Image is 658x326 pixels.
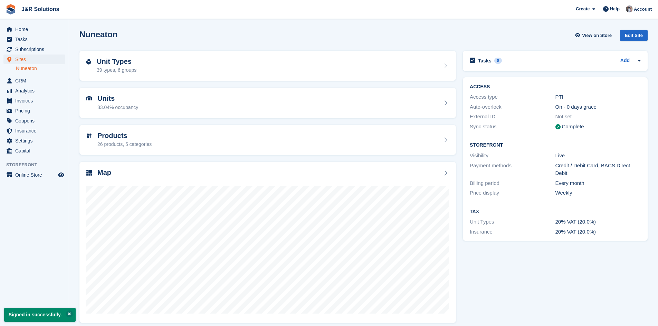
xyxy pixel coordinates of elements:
[86,96,92,101] img: unit-icn-7be61d7bf1b0ce9d3e12c5938cc71ed9869f7b940bace4675aadf7bd6d80202e.svg
[79,51,456,81] a: Unit Types 39 types, 6 groups
[555,179,641,187] div: Every month
[3,86,65,96] a: menu
[470,103,555,111] div: Auto-overlock
[634,6,652,13] span: Account
[86,59,91,65] img: unit-type-icn-2b2737a686de81e16bb02015468b77c625bbabd49415b5ef34ead5e3b44a266d.svg
[79,162,456,323] a: Map
[610,6,620,12] span: Help
[3,136,65,146] a: menu
[97,141,152,148] div: 26 products, 5 categories
[470,113,555,121] div: External ID
[555,113,641,121] div: Not set
[57,171,65,179] a: Preview store
[3,146,65,156] a: menu
[470,84,641,90] h2: ACCESS
[79,30,118,39] h2: Nuneaton
[3,96,65,106] a: menu
[470,209,641,215] h2: Tax
[15,116,57,126] span: Coupons
[6,161,69,168] span: Storefront
[3,55,65,64] a: menu
[86,133,92,139] img: custom-product-icn-752c56ca05d30b4aa98f6f15887a0e09747e85b44ffffa43cff429088544963d.svg
[470,228,555,236] div: Insurance
[3,76,65,86] a: menu
[15,24,57,34] span: Home
[15,76,57,86] span: CRM
[15,45,57,54] span: Subscriptions
[15,86,57,96] span: Analytics
[15,126,57,136] span: Insurance
[620,30,648,41] div: Edit Site
[555,93,641,101] div: PTI
[620,30,648,44] a: Edit Site
[555,162,641,177] div: Credit / Debit Card, BACS Direct Debit
[494,58,502,64] div: 8
[582,32,612,39] span: View on Store
[470,218,555,226] div: Unit Types
[3,170,65,180] a: menu
[470,189,555,197] div: Price display
[470,152,555,160] div: Visibility
[3,24,65,34] a: menu
[3,106,65,116] a: menu
[97,132,152,140] h2: Products
[86,170,92,176] img: map-icn-33ee37083ee616e46c38cad1a60f524a97daa1e2b2c8c0bc3eb3415660979fc1.svg
[97,95,138,102] h2: Units
[555,152,641,160] div: Live
[16,65,65,72] a: Nuneaton
[15,106,57,116] span: Pricing
[3,126,65,136] a: menu
[470,162,555,177] div: Payment methods
[470,123,555,131] div: Sync status
[97,104,138,111] div: 83.04% occupancy
[3,34,65,44] a: menu
[6,4,16,14] img: stora-icon-8386f47178a22dfd0bd8f6a31ec36ba5ce8667c1dd55bd0f319d3a0aa187defe.svg
[79,125,456,155] a: Products 26 products, 5 categories
[562,123,584,131] div: Complete
[555,189,641,197] div: Weekly
[470,179,555,187] div: Billing period
[15,34,57,44] span: Tasks
[97,58,136,66] h2: Unit Types
[470,142,641,148] h2: Storefront
[97,67,136,74] div: 39 types, 6 groups
[79,88,456,118] a: Units 83.04% occupancy
[626,6,633,12] img: Steve Revell
[15,136,57,146] span: Settings
[4,308,76,322] p: Signed in successfully.
[15,170,57,180] span: Online Store
[15,146,57,156] span: Capital
[19,3,62,15] a: J&R Solutions
[15,96,57,106] span: Invoices
[555,228,641,236] div: 20% VAT (20.0%)
[555,218,641,226] div: 20% VAT (20.0%)
[478,58,492,64] h2: Tasks
[576,6,590,12] span: Create
[3,116,65,126] a: menu
[470,93,555,101] div: Access type
[620,57,630,65] a: Add
[574,30,614,41] a: View on Store
[555,103,641,111] div: On - 0 days grace
[3,45,65,54] a: menu
[97,169,111,177] h2: Map
[15,55,57,64] span: Sites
